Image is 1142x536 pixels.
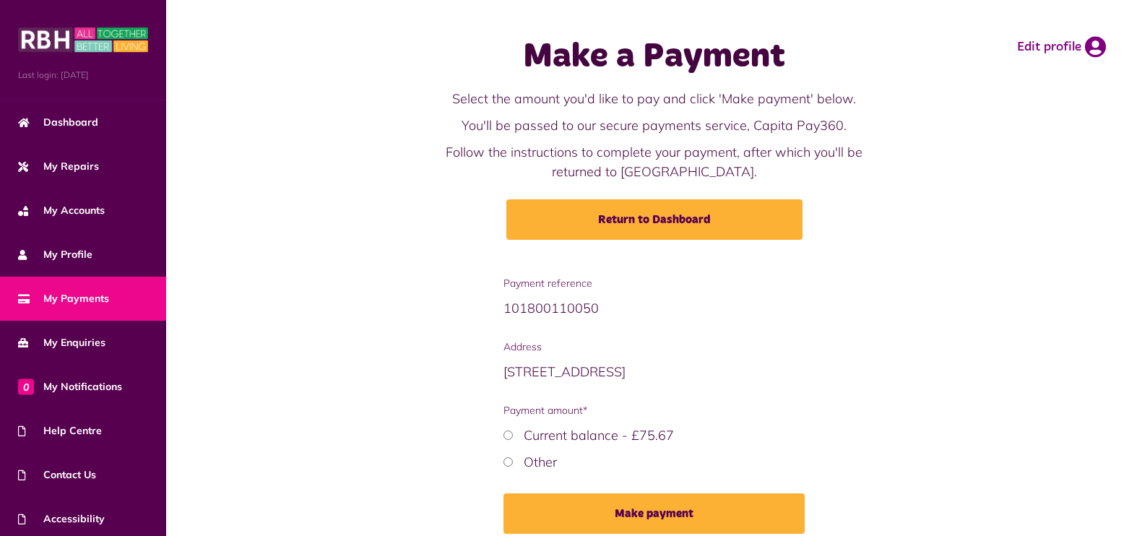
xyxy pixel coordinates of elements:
[18,69,148,82] span: Last login: [DATE]
[18,335,105,350] span: My Enquiries
[425,142,884,181] p: Follow the instructions to complete your payment, after which you'll be returned to [GEOGRAPHIC_D...
[18,25,148,54] img: MyRBH
[18,511,105,527] span: Accessibility
[18,159,99,174] span: My Repairs
[18,379,122,394] span: My Notifications
[503,300,599,316] span: 101800110050
[425,36,884,78] h1: Make a Payment
[18,247,92,262] span: My Profile
[18,467,96,483] span: Contact Us
[524,427,674,444] label: Current balance - £75.67
[503,493,805,534] button: Make payment
[503,276,805,291] span: Payment reference
[425,116,884,135] p: You'll be passed to our secure payments service, Capita Pay360.
[524,454,557,470] label: Other
[1017,36,1106,58] a: Edit profile
[18,115,98,130] span: Dashboard
[503,340,805,355] span: Address
[18,203,105,218] span: My Accounts
[503,403,805,418] span: Payment amount*
[425,89,884,108] p: Select the amount you'd like to pay and click 'Make payment' below.
[503,363,626,380] span: [STREET_ADDRESS]
[18,291,109,306] span: My Payments
[506,199,803,240] a: Return to Dashboard
[18,379,34,394] span: 0
[18,423,102,438] span: Help Centre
